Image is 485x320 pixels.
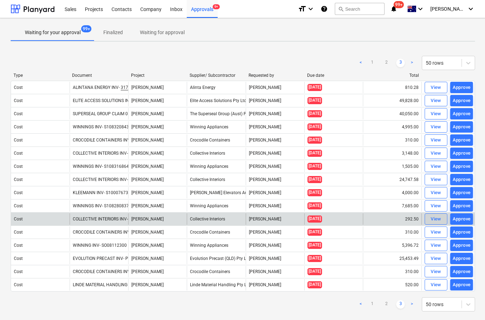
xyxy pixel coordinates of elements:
div: [PERSON_NAME] [246,279,304,290]
div: View [431,136,441,144]
span: Della Rosa [131,256,164,261]
div: Approve [453,149,471,158]
button: View [425,134,447,146]
span: Della Rosa [131,85,164,90]
button: Approve [450,279,473,290]
span: Della Rosa [131,98,164,103]
div: 310.00 [363,266,421,277]
div: Approve [453,202,471,210]
div: [PERSON_NAME] [246,148,304,159]
span: Della Rosa [131,230,164,235]
span: [DATE] [307,137,322,143]
div: Approve [453,84,471,92]
span: Della Rosa [131,177,164,182]
div: 5,396.72 [363,240,421,251]
div: ALINTANA ENERGY INV- [73,85,141,90]
div: Cost [14,124,23,129]
div: View [431,97,441,105]
button: View [425,95,447,106]
span: Della Rosa [131,164,164,169]
span: [DATE] [307,97,322,104]
div: COLLECTIVE INTERIORS INV-6682 [73,177,138,182]
div: 7,685.00 [363,200,421,212]
div: 292.50 [363,213,421,225]
div: CROCODILE CONTAINERS INV- 16600 [73,269,145,274]
button: View [425,253,447,264]
div: Alinta Energy [187,82,245,93]
div: Cost [14,217,23,222]
span: Della Rosa [131,269,164,274]
button: View [425,121,447,133]
div: View [431,123,441,131]
a: Previous page [356,300,365,309]
div: WINNINGS INV- S108280837 [73,203,129,208]
button: View [425,174,447,185]
span: Della Rosa [131,282,164,287]
a: Next page [408,59,416,67]
div: Requested by [249,73,301,78]
button: Approve [450,200,473,212]
a: Page 1 [368,59,376,67]
button: Approve [450,187,473,198]
span: [DATE] [307,268,322,275]
span: Della Rosa [131,111,164,116]
div: View [431,189,441,197]
div: Cost [14,85,23,90]
span: 9+ [213,4,220,9]
div: SUPERSEAL GROUP CLAIM 05 INV- 00000639 [73,111,160,116]
div: Crocodile Containers [187,134,245,146]
div: 49,828.00 [363,95,421,106]
div: View [431,281,441,289]
div: COLLECTIVE INTERIORS INV-6527 [73,217,138,222]
button: Approve [450,226,473,238]
div: EVOLUTION PRECAST INV- P137-08 [73,256,142,261]
div: [PERSON_NAME] [246,95,304,106]
div: View [431,149,441,158]
div: [PERSON_NAME] [246,121,304,133]
span: [DATE] [307,255,322,262]
span: [DATE] [307,281,322,288]
span: Della Rosa [131,190,164,195]
button: Search [335,3,385,15]
i: keyboard_arrow_down [306,5,315,13]
div: [PERSON_NAME] [246,187,304,198]
span: [DATE] [307,189,322,196]
div: Collective Interiors [187,148,245,159]
button: Approve [450,134,473,146]
div: 310.00 [363,134,421,146]
div: Cost [14,190,23,195]
div: Approve [453,215,471,223]
span: [DATE] [307,242,322,249]
p: Waiting for approval [140,29,185,36]
div: 810.28 [363,82,421,93]
div: Cost [14,138,23,143]
p: Waiting for your approval [25,29,81,36]
div: [PERSON_NAME] [246,266,304,277]
div: Evolution Precast (QLD) Pty Ltd [187,253,245,264]
div: Cost [14,164,23,169]
div: 520.00 [363,279,421,290]
button: Approve [450,108,473,119]
div: The Superseal Group (Aust) Pty Ltd [187,108,245,119]
div: Collective Interiors [187,174,245,185]
div: Approve [453,255,471,263]
div: [PERSON_NAME] [246,240,304,251]
button: View [425,266,447,277]
button: View [425,187,447,198]
span: 99+ [81,25,92,32]
a: Page 3 is your current page [396,59,405,67]
span: Della Rosa [131,243,164,248]
div: View [431,215,441,223]
a: Page 1 [368,300,376,309]
span: search [338,6,344,12]
button: Approve [450,148,473,159]
div: 1,505.00 [363,161,421,172]
div: [PERSON_NAME] [246,253,304,264]
div: [PERSON_NAME] Elevators Australia Pty Ltd [187,187,245,198]
i: notifications [390,5,397,13]
span: [PERSON_NAME] [430,6,466,12]
button: Approve [450,82,473,93]
button: Approve [450,121,473,133]
div: WINNINGS INV- S108316864 [73,164,129,169]
div: Due date [307,73,360,78]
